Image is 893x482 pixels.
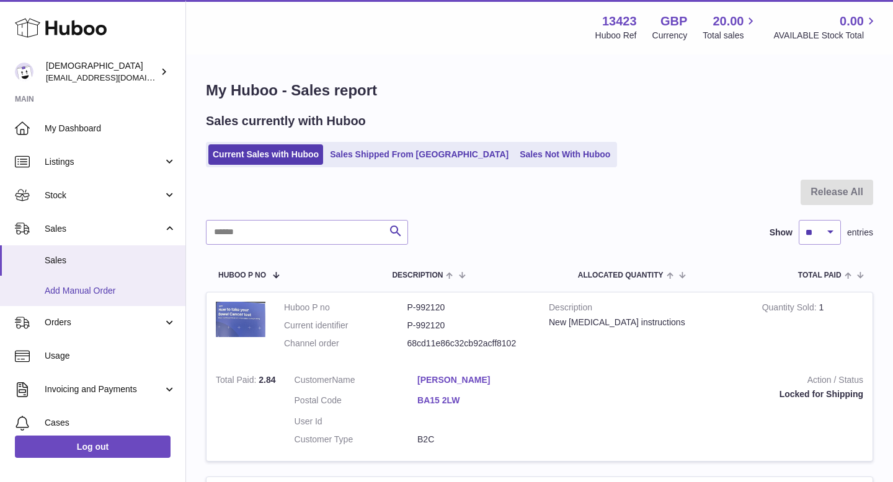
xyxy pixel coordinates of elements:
[660,13,687,30] strong: GBP
[295,416,418,427] dt: User Id
[45,123,176,134] span: My Dashboard
[773,30,878,42] span: AVAILABLE Stock Total
[45,223,163,235] span: Sales
[284,338,407,349] dt: Channel order
[45,383,163,395] span: Invoicing and Payments
[559,374,863,389] strong: Action / Status
[218,271,266,279] span: Huboo P no
[284,320,407,331] dt: Current identifier
[216,375,259,388] strong: Total Paid
[840,13,864,30] span: 0.00
[417,374,541,386] a: [PERSON_NAME]
[773,13,878,42] a: 0.00 AVAILABLE Stock Total
[407,302,531,313] dd: P-992120
[45,255,176,266] span: Sales
[753,292,873,365] td: 1
[259,375,275,385] span: 2.84
[515,144,615,165] a: Sales Not With Huboo
[770,227,793,239] label: Show
[284,302,407,313] dt: Huboo P no
[326,144,513,165] a: Sales Shipped From [GEOGRAPHIC_DATA]
[703,30,758,42] span: Total sales
[15,63,33,81] img: olgazyuz@outlook.com
[216,302,265,337] img: 1718370200.png
[295,395,418,410] dt: Postal Code
[206,81,873,100] h1: My Huboo - Sales report
[295,434,418,445] dt: Customer Type
[46,60,158,84] div: [DEMOGRAPHIC_DATA]
[602,13,637,30] strong: 13423
[549,302,744,317] strong: Description
[295,375,332,385] span: Customer
[798,271,842,279] span: Total paid
[45,350,176,362] span: Usage
[762,302,819,315] strong: Quantity Sold
[45,417,176,429] span: Cases
[703,13,758,42] a: 20.00 Total sales
[45,190,163,201] span: Stock
[559,388,863,400] div: Locked for Shipping
[549,317,744,328] div: New [MEDICAL_DATA] instructions
[713,13,744,30] span: 20.00
[407,320,531,331] dd: P-992120
[417,434,541,445] dd: B2C
[392,271,443,279] span: Description
[206,113,366,129] h2: Sales currently with Huboo
[652,30,688,42] div: Currency
[295,374,418,389] dt: Name
[208,144,323,165] a: Current Sales with Huboo
[46,72,182,82] span: [EMAIL_ADDRESS][DOMAIN_NAME]
[45,156,163,168] span: Listings
[595,30,637,42] div: Huboo Ref
[417,395,541,406] a: BA15 2LW
[45,285,176,297] span: Add Manual Order
[15,436,171,458] a: Log out
[45,317,163,328] span: Orders
[847,227,873,239] span: entries
[407,338,531,349] dd: 68cd11e86c32cb92acff8102
[578,271,664,279] span: ALLOCATED Quantity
